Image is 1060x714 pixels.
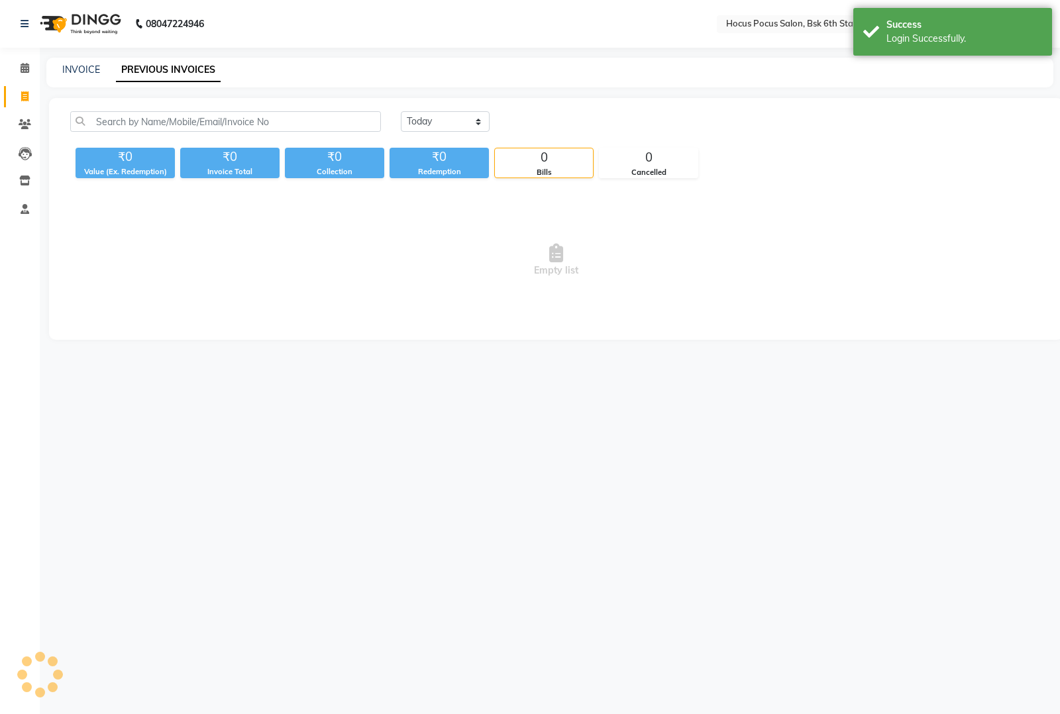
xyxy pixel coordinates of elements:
[285,148,384,166] div: ₹0
[390,166,489,178] div: Redemption
[76,166,175,178] div: Value (Ex. Redemption)
[180,166,280,178] div: Invoice Total
[495,167,593,178] div: Bills
[34,5,125,42] img: logo
[70,194,1042,327] span: Empty list
[62,64,100,76] a: INVOICE
[70,111,381,132] input: Search by Name/Mobile/Email/Invoice No
[285,166,384,178] div: Collection
[600,167,698,178] div: Cancelled
[495,148,593,167] div: 0
[76,148,175,166] div: ₹0
[886,32,1042,46] div: Login Successfully.
[886,18,1042,32] div: Success
[146,5,204,42] b: 08047224946
[390,148,489,166] div: ₹0
[180,148,280,166] div: ₹0
[116,58,221,82] a: PREVIOUS INVOICES
[600,148,698,167] div: 0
